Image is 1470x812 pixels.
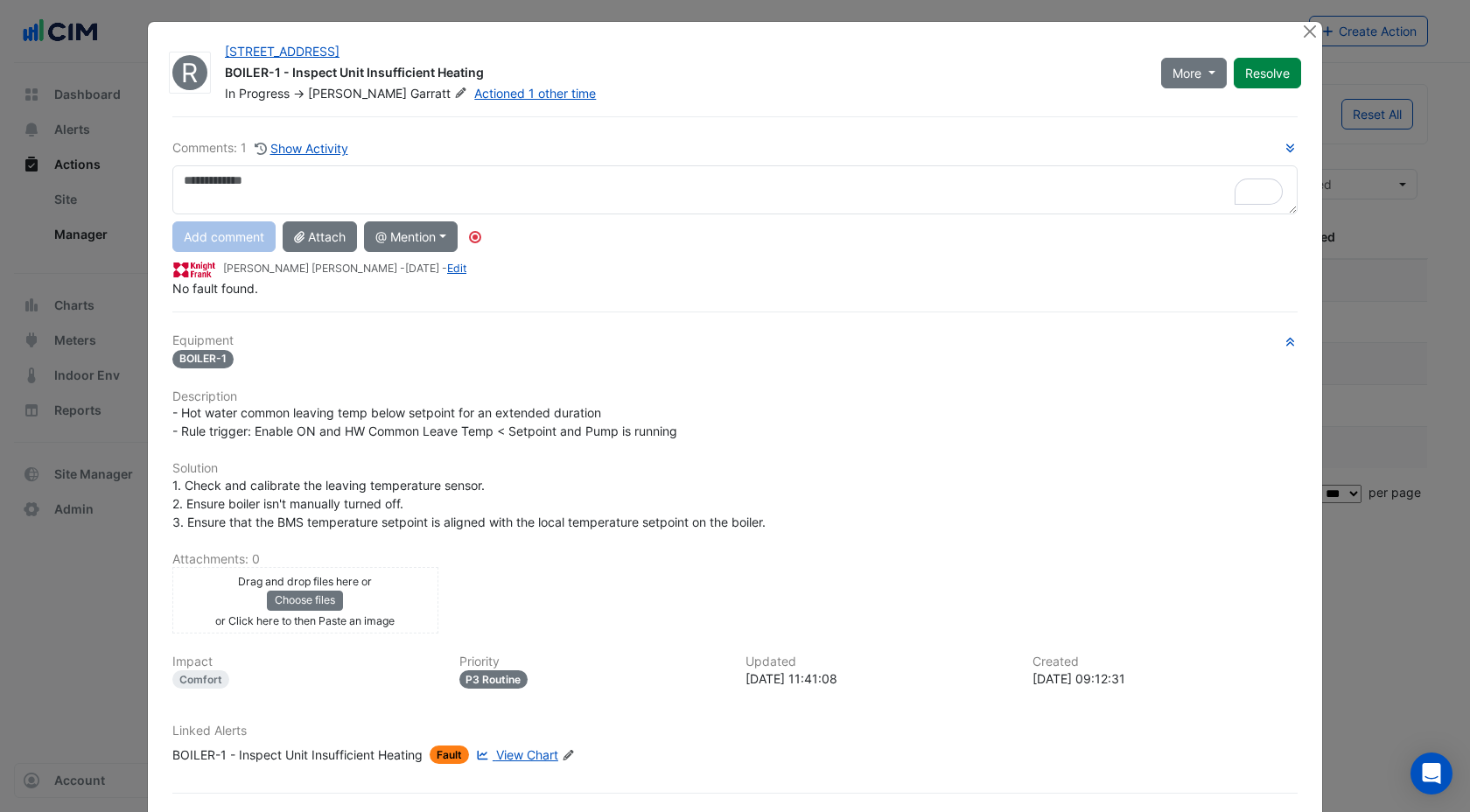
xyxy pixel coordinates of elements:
span: -> [293,86,304,101]
fa-layers: Royal Air [168,55,212,90]
div: P3 Routine [459,670,528,689]
span: BOILER-1 [172,350,234,368]
div: BOILER-1 - Inspect Unit Insufficient Heating [225,64,1140,85]
h6: Description [172,389,1298,404]
div: Open Intercom Messenger [1410,752,1452,794]
h6: Impact [172,654,438,669]
button: More [1161,58,1227,88]
button: Show Activity [254,138,349,158]
h6: Linked Alerts [172,724,1298,738]
fa-icon: Edit Linked Alerts [562,749,575,762]
button: Resolve [1234,58,1301,88]
h6: Attachments: 0 [172,552,1298,567]
button: Attach [283,221,357,252]
h6: Updated [745,654,1011,669]
span: 1. Check and calibrate the leaving temperature sensor. 2. Ensure boiler isn't manually turned off... [172,478,766,529]
div: Comments: 1 [172,138,349,158]
span: R [181,59,199,86]
span: View Chart [496,747,558,762]
a: Edit [447,262,466,275]
button: Choose files [267,591,343,610]
a: [STREET_ADDRESS] [225,44,339,59]
div: Comfort [172,670,229,689]
a: Actioned 1 other time [474,86,596,101]
div: Tooltip anchor [467,229,483,245]
span: 2025-08-18 12:35:47 [405,262,439,275]
span: - Hot water common leaving temp below setpoint for an extended duration - Rule trigger: Enable ON... [172,405,677,438]
span: Garratt [410,85,471,102]
span: In Progress [225,86,290,101]
div: [DATE] 11:41:08 [745,669,1011,688]
textarea: To enrich screen reader interactions, please activate Accessibility in Grammarly extension settings [172,165,1298,214]
h6: Equipment [172,333,1298,348]
span: [PERSON_NAME] [308,86,407,101]
button: Close [1300,22,1319,40]
button: @ Mention [364,221,458,252]
small: or Click here to then Paste an image [215,614,395,627]
small: [PERSON_NAME] [PERSON_NAME] - - [223,261,466,276]
a: View Chart [472,745,558,764]
div: [DATE] 09:12:31 [1032,669,1298,688]
span: No fault found. [172,281,258,296]
small: Drag and drop files here or [238,575,372,588]
img: Knight Frank [172,260,216,279]
span: More [1172,64,1201,82]
h6: Solution [172,461,1298,476]
span: Fault [430,745,469,764]
div: BOILER-1 - Inspect Unit Insufficient Heating [172,745,423,764]
h6: Created [1032,654,1298,669]
h6: Priority [459,654,725,669]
